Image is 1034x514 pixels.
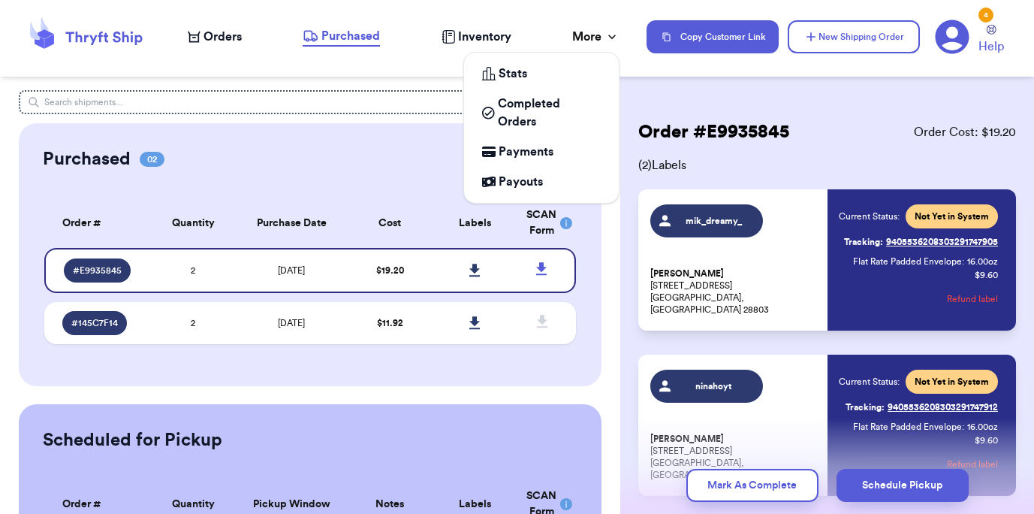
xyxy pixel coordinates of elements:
p: $ 9.60 [975,434,998,446]
button: Mark As Complete [686,469,818,502]
span: $ 11.92 [377,319,403,328]
th: Purchase Date [236,198,348,248]
button: Refund label [947,283,998,316]
span: 02 [140,152,164,167]
span: Tracking: [844,236,883,248]
span: 16.00 oz [967,421,998,433]
a: Payments [470,137,613,167]
a: Orders [188,28,242,46]
a: Stats [470,59,613,89]
h2: Order # E9935845 [638,120,789,144]
span: [PERSON_NAME] [650,268,724,280]
p: $ 9.60 [975,269,998,281]
button: Copy Customer Link [647,20,779,53]
a: 4 [935,20,969,54]
th: Cost [348,198,433,248]
span: 16.00 oz [967,255,998,268]
span: Flat Rate Padded Envelope [853,257,962,266]
span: Purchased [321,27,380,45]
span: Inventory [458,28,511,46]
span: Completed Orders [498,95,601,131]
a: Completed Orders [470,89,613,137]
h2: Purchased [43,147,131,171]
th: Labels [433,198,517,248]
span: ( 2 ) Labels [638,156,1016,174]
button: New Shipping Order [788,20,920,53]
span: mik_dreamy_ [678,215,749,227]
a: Inventory [442,28,511,46]
span: : [962,421,964,433]
a: Payouts [470,167,613,197]
span: # 145C7F14 [71,317,118,329]
a: Tracking:9405536208303291747905 [844,230,998,254]
th: Quantity [151,198,236,248]
span: [PERSON_NAME] [650,434,724,445]
a: Purchased [303,27,380,47]
th: Order # [44,198,151,248]
span: $ 19.20 [376,266,404,275]
span: Not Yet in System [915,210,989,222]
span: Payments [499,143,553,161]
span: ninahoyt [678,380,749,392]
input: Search shipments... [19,90,476,114]
span: Payouts [499,173,543,191]
span: Stats [499,65,527,83]
span: 2 [191,266,195,275]
span: [DATE] [278,319,305,328]
a: Help [978,25,1004,56]
span: Flat Rate Padded Envelope [853,422,962,431]
div: More [572,28,619,46]
button: Refund label [947,448,998,481]
button: Schedule Pickup [837,469,969,502]
span: [DATE] [278,266,305,275]
a: Tracking:9405536208303291747912 [846,395,998,419]
span: Current Status: [839,376,900,388]
span: Orders [203,28,242,46]
span: # E9935845 [73,265,122,277]
span: : [962,255,964,268]
div: 4 [978,8,993,23]
span: Not Yet in System [915,376,989,388]
span: 2 [191,319,195,328]
span: Help [978,38,1004,56]
span: Order Cost: $ 19.20 [914,123,1016,141]
p: [STREET_ADDRESS] [GEOGRAPHIC_DATA], [GEOGRAPHIC_DATA] 28803 [650,268,818,316]
p: [STREET_ADDRESS] [GEOGRAPHIC_DATA], [GEOGRAPHIC_DATA] 15217 [650,433,818,481]
span: Tracking: [846,401,885,413]
h2: Scheduled for Pickup [43,428,222,452]
div: SCAN Form [526,207,558,239]
span: Current Status: [839,210,900,222]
